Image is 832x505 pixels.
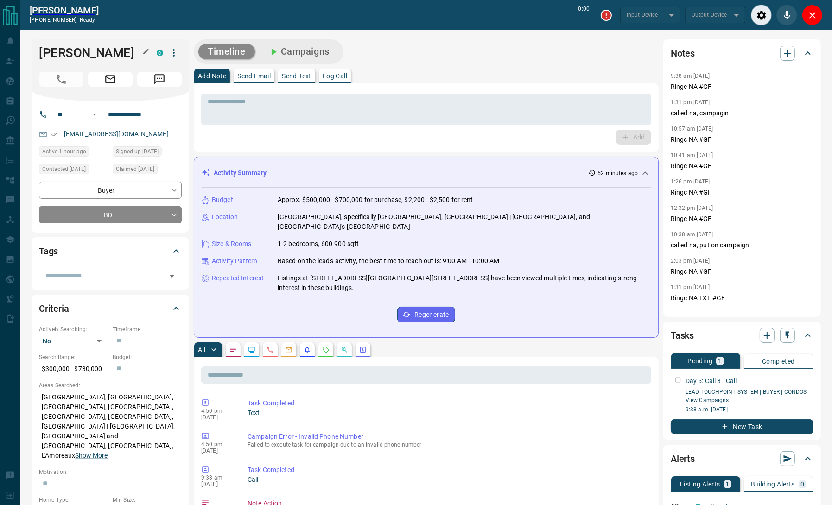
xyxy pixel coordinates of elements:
[686,376,737,386] p: Day 5: Call 3 - Call
[201,448,234,454] p: [DATE]
[751,481,795,487] p: Building Alerts
[671,324,813,347] div: Tasks
[39,353,108,361] p: Search Range:
[201,441,234,448] p: 4:50 pm
[282,73,311,79] p: Send Text
[248,408,648,418] p: Text
[671,82,813,92] p: Ringc NA #GF
[42,147,86,156] span: Active 1 hour ago
[671,42,813,64] div: Notes
[39,361,108,377] p: $300,000 - $730,000
[671,46,695,61] h2: Notes
[323,73,347,79] p: Log Call
[671,267,813,277] p: Ringc NA #GF
[802,5,823,25] div: Close
[39,496,108,504] p: Home Type:
[304,346,311,353] svg: Listing Alerts
[800,481,804,487] p: 0
[278,239,359,249] p: 1-2 bedrooms, 600-900 sqft
[671,126,713,132] p: 10:57 am [DATE]
[248,475,648,485] p: Call
[212,195,233,205] p: Budget
[762,358,795,365] p: Completed
[686,405,813,414] p: 9:38 a.m. [DATE]
[30,16,99,24] p: [PHONE_NUMBER] -
[89,109,100,120] button: Open
[671,310,710,317] p: 2:40 pm [DATE]
[75,451,108,461] button: Show More
[718,358,722,364] p: 1
[212,273,264,283] p: Repeated Interest
[671,161,813,171] p: Ringc NA #GF
[285,346,292,353] svg: Emails
[671,328,694,343] h2: Tasks
[39,244,58,259] h2: Tags
[113,496,182,504] p: Min Size:
[267,346,274,353] svg: Calls
[39,390,182,463] p: [GEOGRAPHIC_DATA], [GEOGRAPHIC_DATA], [GEOGRAPHIC_DATA], [GEOGRAPHIC_DATA], [GEOGRAPHIC_DATA], [G...
[751,5,772,25] div: Audio Settings
[686,389,808,404] a: LEAD TOUCHPOINT SYSTEM | BUYER | CONDOS- View Campaigns
[201,481,234,487] p: [DATE]
[359,346,367,353] svg: Agent Actions
[671,284,710,290] p: 1:31 pm [DATE]
[259,44,339,59] button: Campaigns
[198,73,226,79] p: Add Note
[39,325,108,334] p: Actively Searching:
[88,72,133,87] span: Email
[726,481,730,487] p: 1
[671,451,695,466] h2: Alerts
[165,270,178,283] button: Open
[39,381,182,390] p: Areas Searched:
[578,5,590,25] p: 0:00
[39,45,143,60] h1: [PERSON_NAME]
[201,474,234,481] p: 9:38 am
[671,178,710,185] p: 1:26 pm [DATE]
[198,347,205,353] p: All
[671,73,710,79] p: 9:38 am [DATE]
[229,346,237,353] svg: Notes
[248,346,255,353] svg: Lead Browsing Activity
[198,44,255,59] button: Timeline
[30,5,99,16] a: [PERSON_NAME]
[671,419,813,434] button: New Task
[671,231,713,238] p: 10:38 am [DATE]
[248,432,648,442] p: Campaign Error - Invalid Phone Number
[671,205,713,211] p: 12:32 pm [DATE]
[39,468,182,476] p: Motivation:
[39,206,182,223] div: TBD
[51,131,57,138] svg: Email Verified
[671,188,813,197] p: Ringc NA #GF
[687,358,712,364] p: Pending
[597,169,638,177] p: 52 minutes ago
[671,214,813,224] p: Ringc NA #GF
[39,297,182,320] div: Criteria
[116,164,154,174] span: Claimed [DATE]
[39,72,83,87] span: Call
[278,256,499,266] p: Based on the lead's activity, the best time to reach out is: 9:00 AM - 10:00 AM
[776,5,797,25] div: Mute
[671,152,713,158] p: 10:41 am [DATE]
[671,108,813,118] p: called na, campagin
[39,182,182,199] div: Buyer
[671,99,710,106] p: 1:31 pm [DATE]
[680,481,720,487] p: Listing Alerts
[39,334,108,348] div: No
[201,414,234,421] p: [DATE]
[201,408,234,414] p: 4:50 pm
[278,273,651,293] p: Listings at [STREET_ADDRESS][GEOGRAPHIC_DATA][STREET_ADDRESS] have been viewed multiple times, in...
[64,130,169,138] a: [EMAIL_ADDRESS][DOMAIN_NAME]
[248,442,648,448] p: Failed to execute task for campaign due to an invalid phone number
[341,346,348,353] svg: Opportunities
[80,17,95,23] span: ready
[39,164,108,177] div: Tue Jun 10 2025
[397,307,455,322] button: Regenerate
[137,72,182,87] span: Message
[212,239,252,249] p: Size & Rooms
[671,258,710,264] p: 2:03 pm [DATE]
[42,164,86,174] span: Contacted [DATE]
[39,146,108,159] div: Thu Aug 14 2025
[671,448,813,470] div: Alerts
[113,325,182,334] p: Timeframe:
[39,301,69,316] h2: Criteria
